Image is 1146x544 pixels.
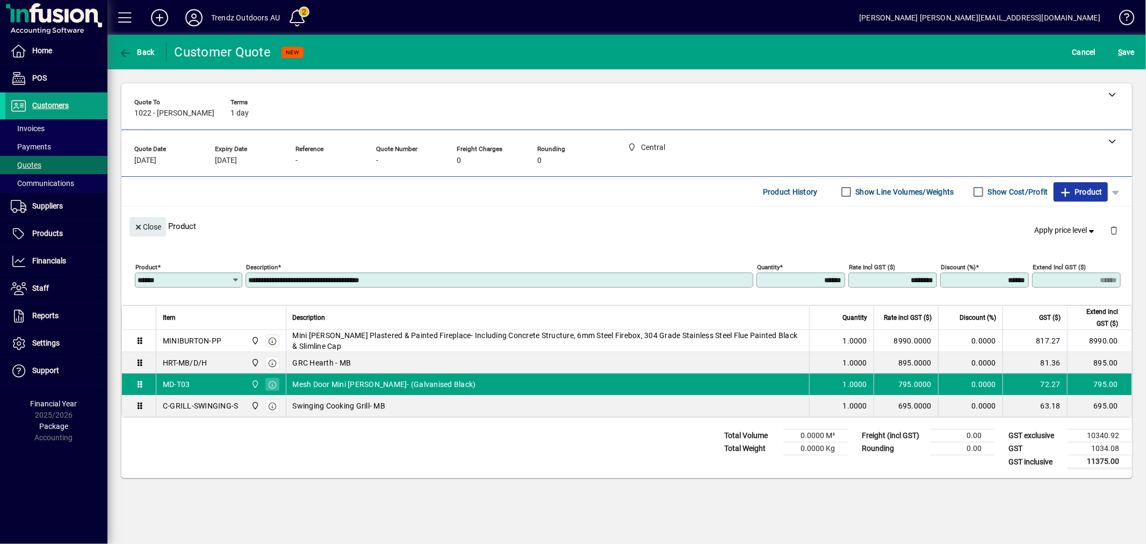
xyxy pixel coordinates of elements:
td: Total Weight [719,442,783,455]
td: 0.0000 [938,395,1003,417]
span: Product [1059,183,1102,201]
span: Quotes [11,161,41,169]
mat-label: Description [246,263,278,271]
td: 0.00 [930,430,994,442]
a: Communications [5,174,107,192]
a: Products [5,220,107,247]
td: 8990.00 [1067,330,1131,352]
div: 695.0000 [881,400,932,411]
mat-label: Rate incl GST ($) [849,263,895,271]
div: MINIBURTON-PP [163,335,221,346]
div: [PERSON_NAME] [PERSON_NAME][EMAIL_ADDRESS][DOMAIN_NAME] [859,9,1100,26]
div: 795.0000 [881,379,932,390]
span: ave [1118,44,1135,61]
a: Settings [5,330,107,357]
button: Cancel [1070,42,1099,62]
span: 1.0000 [843,400,868,411]
span: GRC Hearth - MB [293,357,351,368]
span: Central [248,400,261,412]
span: Apply price level [1035,225,1097,236]
span: Support [32,366,59,375]
td: 0.0000 M³ [783,430,848,442]
a: Support [5,357,107,384]
a: Suppliers [5,193,107,220]
span: NEW [286,49,299,56]
span: - [376,156,378,165]
button: Add [142,8,177,27]
span: Financial Year [31,399,77,408]
a: Quotes [5,156,107,174]
td: 81.36 [1003,352,1067,374]
span: Rate incl GST ($) [884,312,932,324]
div: Customer Quote [175,44,271,61]
div: 895.0000 [881,357,932,368]
td: 0.0000 [938,330,1003,352]
td: 1034.08 [1068,442,1132,455]
span: Quantity [842,312,867,324]
td: Total Volume [719,430,783,442]
td: 795.00 [1067,374,1131,395]
td: GST inclusive [1003,455,1068,469]
a: Payments [5,138,107,156]
a: Reports [5,303,107,330]
td: 0.0000 Kg [783,442,848,455]
span: Close [134,218,162,236]
td: 695.00 [1067,395,1131,417]
span: Settings [32,339,60,347]
span: Reports [32,311,59,320]
span: 0 [537,156,542,165]
span: Central [248,378,261,390]
td: GST [1003,442,1068,455]
span: 1022 - [PERSON_NAME] [134,109,214,118]
mat-label: Product [135,263,157,271]
span: Central [248,357,261,369]
app-page-header-button: Back [107,42,167,62]
span: Financials [32,256,66,265]
span: Payments [11,142,51,151]
td: Rounding [856,442,930,455]
td: Freight (incl GST) [856,430,930,442]
td: 817.27 [1003,330,1067,352]
td: 11375.00 [1068,455,1132,469]
label: Show Cost/Profit [986,187,1048,197]
span: Customers [32,101,69,110]
div: MD-T03 [163,379,190,390]
mat-label: Quantity [757,263,780,271]
button: Delete [1101,217,1127,243]
div: Product [121,206,1132,246]
a: Knowledge Base [1111,2,1133,37]
td: 895.00 [1067,352,1131,374]
span: - [295,156,298,165]
button: Save [1115,42,1137,62]
span: Mesh Door Mini [PERSON_NAME]- (Galvanised Black) [293,379,476,390]
a: POS [5,65,107,92]
div: HRT-MB/D/H [163,357,207,368]
span: Invoices [11,124,45,133]
span: Description [293,312,326,324]
div: C-GRILL-SWINGING-S [163,400,239,411]
button: Profile [177,8,211,27]
span: Staff [32,284,49,292]
span: S [1118,48,1122,56]
span: Central [248,335,261,347]
label: Show Line Volumes/Weights [854,187,954,197]
button: Product History [759,182,822,202]
span: Cancel [1072,44,1096,61]
span: Products [32,229,63,238]
span: Mini [PERSON_NAME] Plastered & Painted Fireplace- Including Concrete Structure, 6mm Steel Firebox... [293,330,803,352]
a: Staff [5,275,107,302]
span: 1.0000 [843,379,868,390]
span: Discount (%) [960,312,996,324]
span: [DATE] [215,156,237,165]
td: GST exclusive [1003,430,1068,442]
div: Trendz Outdoors AU [211,9,280,26]
span: Suppliers [32,202,63,210]
div: 8990.0000 [881,335,932,346]
td: 63.18 [1003,395,1067,417]
td: 10340.92 [1068,430,1132,442]
span: 0 [457,156,461,165]
span: GST ($) [1039,312,1061,324]
mat-label: Extend incl GST ($) [1033,263,1086,271]
span: 1.0000 [843,357,868,368]
app-page-header-button: Delete [1101,225,1127,235]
